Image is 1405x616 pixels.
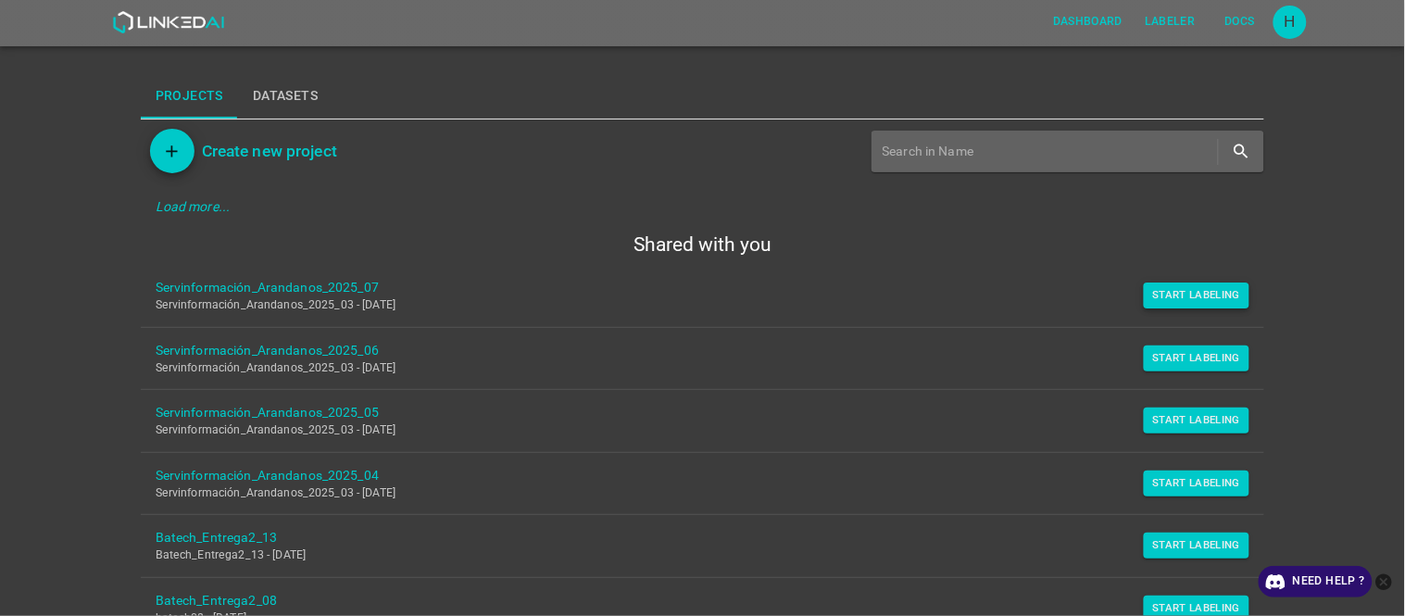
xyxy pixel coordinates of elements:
button: Labeler [1137,6,1202,37]
button: Projects [141,74,238,119]
button: Start Labeling [1144,471,1250,497]
button: close-help [1373,566,1396,597]
a: Batech_Entrega2_13 [156,528,1221,547]
button: Datasets [238,74,332,119]
button: Start Labeling [1144,346,1250,371]
button: Dashboard [1046,6,1130,37]
h5: Shared with you [141,232,1265,258]
div: H [1273,6,1307,39]
a: Dashboard [1042,3,1134,41]
button: search [1223,132,1261,170]
a: Servinformación_Arandanos_2025_05 [156,403,1221,422]
div: Load more... [141,190,1265,224]
button: Start Labeling [1144,283,1250,308]
input: Search in Name [883,138,1215,165]
a: Batech_Entrega2_08 [156,591,1221,610]
p: Batech_Entrega2_13 - [DATE] [156,547,1221,564]
button: Add [150,129,194,173]
button: Start Labeling [1144,533,1250,559]
button: Docs [1211,6,1270,37]
p: Servinformación_Arandanos_2025_03 - [DATE] [156,485,1221,502]
h6: Create new project [202,138,337,164]
a: Docs [1207,3,1273,41]
a: Need Help ? [1259,566,1373,597]
img: LinkedAI [112,11,224,33]
em: Load more... [156,199,231,214]
button: Start Labeling [1144,408,1250,434]
p: Servinformación_Arandanos_2025_03 - [DATE] [156,422,1221,439]
a: Servinformación_Arandanos_2025_04 [156,466,1221,485]
button: Open settings [1273,6,1307,39]
a: Create new project [194,138,337,164]
a: Labeler [1134,3,1206,41]
a: Servinformación_Arandanos_2025_07 [156,278,1221,297]
a: Servinformación_Arandanos_2025_06 [156,341,1221,360]
p: Servinformación_Arandanos_2025_03 - [DATE] [156,360,1221,377]
p: Servinformación_Arandanos_2025_03 - [DATE] [156,297,1221,314]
